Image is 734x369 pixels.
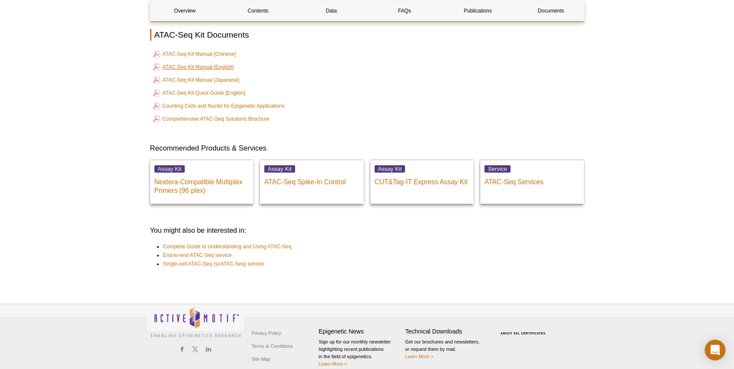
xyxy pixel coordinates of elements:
[319,338,401,368] p: Sign up for our monthly newsletter highlighting recent publications in the field of epigenetics.
[405,338,487,360] p: Get our brochures and newsletters, or request them by mail.
[154,165,185,173] span: Assay Kit
[150,143,584,154] h3: Recommended Products & Services
[150,29,584,41] h2: ATAC-Seq Kit Documents
[153,101,285,111] a: Counting Cells and Nuclei for Epigenetic Applications
[151,0,219,21] a: Overview
[250,340,295,353] a: Terms & Conditions
[154,173,250,195] p: Nextera-Compatible Multiplex Primers (96 plex)
[297,0,365,21] a: Data
[375,165,405,173] span: Assay Kit
[153,75,240,85] a: ATAC-Seq Kit Manual [Japanese]
[500,332,545,335] a: ABOUT SSL CERTIFICATES
[150,160,254,204] a: Assay Kit Nextera-Compatible Multiplex Primers (96 plex)
[480,160,584,204] a: Service ATAC-Seq Services
[370,0,439,21] a: FAQs
[163,260,264,268] a: Single-cell ATAC-Seq (scATAC-Seq) service
[264,165,295,173] span: Assay Kit
[405,328,487,335] h4: Technical Downloads
[443,0,512,21] a: Publications
[153,62,234,72] a: ATAC-Seq Kit Manual [English]
[484,165,510,173] span: Service
[705,340,725,360] div: Open Intercom Messenger
[250,327,283,340] a: Privacy Policy
[146,304,245,339] img: Active Motif,
[492,319,557,338] table: Click to Verify - This site chose Symantec SSL for secure e-commerce and confidential communicati...
[224,0,292,21] a: Contents
[153,49,236,59] a: ATAC-Seq Kit Manual [Chinese]
[163,242,292,251] a: Complete Guide to Understanding and Using ATAC-Seq
[250,353,272,366] a: Site Map
[260,160,364,204] a: Assay Kit ATAC-Seq Spike-In Control
[370,160,474,204] a: Assay Kit CUT&Tag-IT Express Assay Kit
[319,361,347,366] a: Learn More >
[163,251,232,260] a: End-to-end ATAC-Seq service
[516,0,585,21] a: Documents
[150,225,584,236] h3: You might also be interested in:
[153,114,269,124] a: Comprehensive ATAC-Seq Solutions Brochure
[153,88,246,98] a: ATAC-Seq Kit Quick Guide [English]
[405,354,434,359] a: Learn More >
[484,173,580,186] p: ATAC-Seq Services
[375,173,470,186] p: CUT&Tag-IT Express Assay Kit
[319,328,401,335] h4: Epigenetic News
[264,173,359,186] p: ATAC-Seq Spike-In Control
